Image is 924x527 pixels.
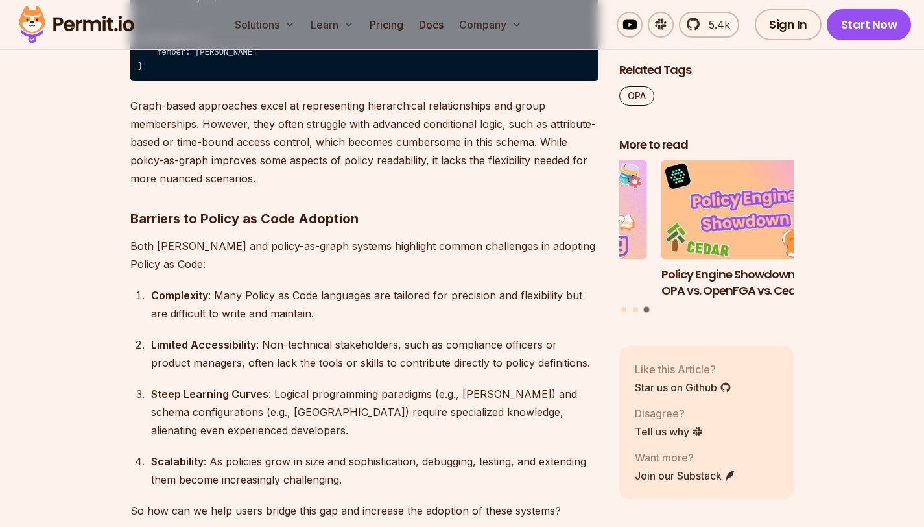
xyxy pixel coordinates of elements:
[635,424,704,439] a: Tell us why
[472,267,647,299] h3: Implementing Database Permissions
[151,455,204,468] strong: Scalability
[151,385,598,439] div: : Logical programming paradigms (e.g., [PERSON_NAME]) and schema configurations (e.g., [GEOGRAPHI...
[151,387,268,400] strong: Steep Learning Curves
[130,237,598,273] p: Both [PERSON_NAME] and policy-as-graph systems highlight common challenges in adopting Policy as ...
[151,286,598,323] div: : Many Policy as Code languages are tailored for precision and flexibility but are difficult to w...
[151,336,598,372] div: : Non-technical stakeholders, such as compliance officers or product managers, often lack the too...
[130,502,598,520] p: So how can we help users bridge this gap and increase the adoption of these systems?
[454,12,527,38] button: Company
[364,12,409,38] a: Pricing
[619,86,654,106] a: OPA
[619,62,794,79] h2: Related Tags
[644,307,650,313] button: Go to slide 3
[230,12,300,38] button: Solutions
[151,289,208,302] strong: Complexity
[130,211,359,227] strong: Barriers to Policy as Code Adoption
[130,97,598,188] p: Graph-based approaches excel at representing hierarchical relationships and group memberships. Ho...
[151,338,256,351] strong: Limited Accessibility
[305,12,359,38] button: Learn
[679,12,739,38] a: 5.4k
[661,161,836,299] li: 3 of 3
[661,267,836,299] h3: Policy Engine Showdown - OPA vs. OpenFGA vs. Cedar
[635,468,736,484] a: Join our Substack
[633,308,638,313] button: Go to slide 2
[635,380,731,395] a: Star us on Github
[755,9,822,40] a: Sign In
[635,450,736,465] p: Want more?
[635,406,704,421] p: Disagree?
[701,17,730,32] span: 5.4k
[661,161,836,299] a: Policy Engine Showdown - OPA vs. OpenFGA vs. Cedar Policy Engine Showdown - OPA vs. OpenFGA vs. C...
[661,161,836,260] img: Policy Engine Showdown - OPA vs. OpenFGA vs. Cedar
[472,161,647,260] img: Implementing Database Permissions
[13,3,140,47] img: Permit logo
[621,308,626,313] button: Go to slide 1
[619,161,794,315] div: Posts
[414,12,449,38] a: Docs
[619,137,794,153] h2: More to read
[635,362,731,377] p: Like this Article?
[827,9,912,40] a: Start Now
[151,452,598,489] div: : As policies grow in size and sophistication, debugging, testing, and extending them become incr...
[472,161,647,299] li: 2 of 3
